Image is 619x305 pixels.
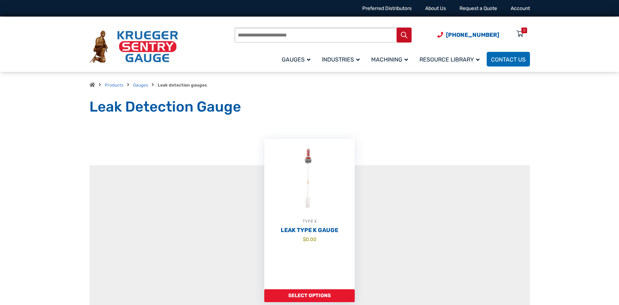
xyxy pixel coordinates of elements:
[277,51,318,68] a: Gauges
[303,236,316,242] bdi: 0.00
[89,98,530,116] h1: Leak Detection Gauge
[511,5,530,11] a: Account
[415,51,487,68] a: Resource Library
[487,52,530,67] a: Contact Us
[264,289,355,302] a: Add to cart: “Leak Type K Gauge”
[264,139,355,218] img: Leak Detection Gauge
[158,83,207,88] strong: Leak detection gauges
[446,31,499,38] span: [PHONE_NUMBER]
[322,56,360,63] span: Industries
[264,227,355,234] h2: Leak Type K Gauge
[437,30,499,39] a: Phone Number (920) 434-8860
[264,218,355,225] div: TYPE K
[367,51,415,68] a: Machining
[419,56,480,63] span: Resource Library
[133,83,148,88] a: Gauges
[105,83,123,88] a: Products
[425,5,446,11] a: About Us
[303,236,306,242] span: $
[371,56,408,63] span: Machining
[89,30,178,63] img: Krueger Sentry Gauge
[523,28,525,33] div: 0
[264,139,355,289] a: TYPE KLeak Type K Gauge $0.00
[282,56,310,63] span: Gauges
[318,51,367,68] a: Industries
[362,5,412,11] a: Preferred Distributors
[491,56,526,63] span: Contact Us
[460,5,497,11] a: Request a Quote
